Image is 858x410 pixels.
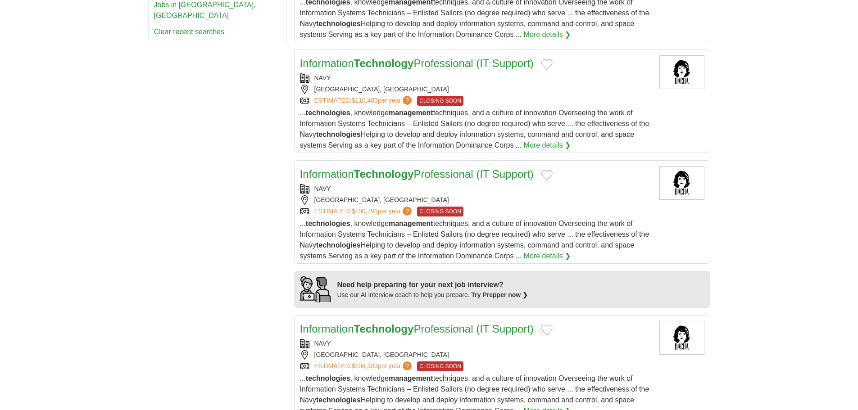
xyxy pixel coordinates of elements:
[659,321,704,355] img: Dacha Navy Yard logo
[659,166,704,200] img: Dacha Navy Yard logo
[314,74,331,81] a: NAVY
[306,374,350,382] strong: technologies
[417,361,463,371] span: CLOSING SOON
[314,207,414,216] a: ESTIMATED:$100,791per year?
[354,323,414,335] strong: Technology
[337,290,528,300] div: Use our AI interview coach to help you prepare.
[524,251,571,261] a: More details ❯
[314,340,331,347] a: NAVY
[541,324,553,335] button: Add to favorite jobs
[659,55,704,89] img: Dacha Navy Yard logo
[316,20,361,27] strong: technologies
[300,57,534,69] a: InformationTechnologyProfessional (IT Support)
[524,29,571,40] a: More details ❯
[316,396,361,404] strong: technologies
[354,168,414,180] strong: Technology
[417,96,463,106] span: CLOSING SOON
[389,109,433,117] strong: management
[314,361,414,371] a: ESTIMATED:$108,333per year?
[403,361,412,370] span: ?
[541,59,553,70] button: Add to favorite jobs
[389,374,433,382] strong: management
[306,109,350,117] strong: technologies
[300,323,534,335] a: InformationTechnologyProfessional (IT Support)
[300,109,649,149] span: ... , knowledge techniques, and a culture of innovation Overseeing the work of Information System...
[154,28,225,36] a: Clear recent searches
[541,170,553,180] button: Add to favorite jobs
[316,241,361,249] strong: technologies
[300,195,652,205] div: [GEOGRAPHIC_DATA], [GEOGRAPHIC_DATA]
[389,220,433,227] strong: management
[300,220,649,260] span: ... , knowledge techniques, and a culture of innovation Overseeing the work of Information System...
[417,207,463,216] span: CLOSING SOON
[403,96,412,105] span: ?
[314,96,414,106] a: ESTIMATED:$110,403per year?
[306,220,350,227] strong: technologies
[337,279,528,290] div: Need help preparing for your next job interview?
[354,57,414,69] strong: Technology
[300,85,652,94] div: [GEOGRAPHIC_DATA], [GEOGRAPHIC_DATA]
[403,207,412,216] span: ?
[314,185,331,192] a: NAVY
[351,362,377,369] span: $108,333
[351,207,377,215] span: $100,791
[300,350,652,360] div: [GEOGRAPHIC_DATA], [GEOGRAPHIC_DATA]
[316,131,361,138] strong: technologies
[351,97,377,104] span: $110,403
[472,291,528,298] a: Try Prepper now ❯
[300,168,534,180] a: InformationTechnologyProfessional (IT Support)
[524,140,571,151] a: More details ❯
